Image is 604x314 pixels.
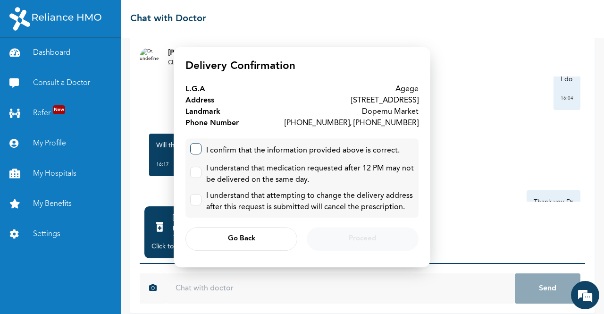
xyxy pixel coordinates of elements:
[185,227,297,251] button: Go Back
[228,236,255,242] span: Go Back
[206,163,414,186] div: I understand that medication requested after 12 PM may not be delivered on the same day.
[143,233,168,258] div: New conversation
[285,118,419,129] div: [PHONE_NUMBER], [PHONE_NUMBER]
[5,280,92,288] span: Conversation
[185,106,230,118] div: Landmark
[158,81,173,87] div: [DATE]
[185,59,419,75] h4: Delivery Confirmation
[42,44,151,57] div: Conversation(s)
[206,145,400,156] div: I confirm that the information provided above is correct.
[155,5,177,27] div: Minimize live chat window
[185,84,215,95] div: L.G.A
[92,264,180,294] div: FAQs
[185,118,248,129] div: Phone Number
[47,77,136,90] span: [PERSON_NAME] Mobile Assistant
[395,84,419,95] div: Agege
[351,95,419,106] div: [STREET_ADDRESS]
[16,77,36,101] img: photo.ls
[362,106,419,118] div: Dopemu Market
[206,190,414,213] div: I understand that attempting to change the delivery address after this request is submitted will ...
[185,95,224,106] div: Address
[47,90,166,101] div: See more options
